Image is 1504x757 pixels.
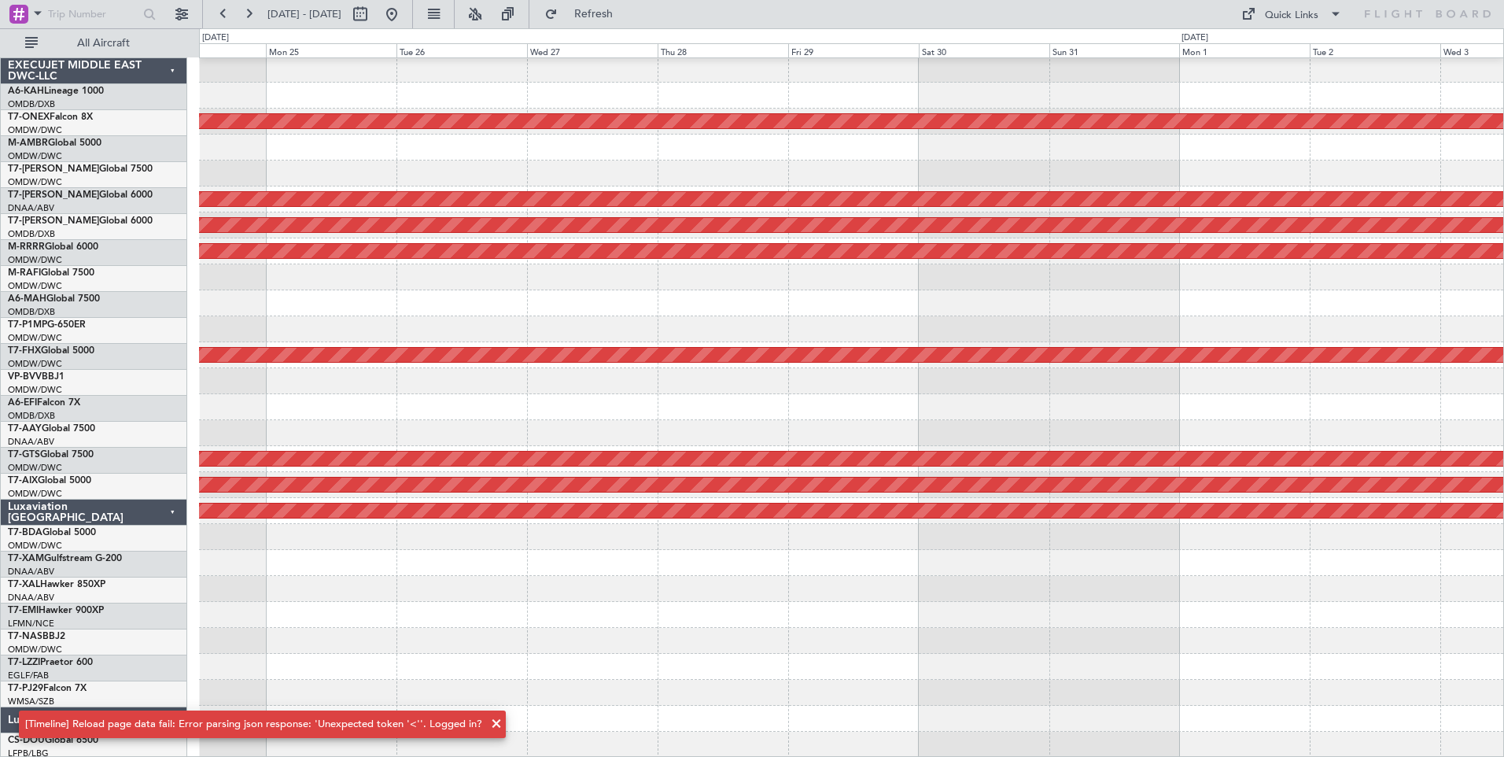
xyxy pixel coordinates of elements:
a: T7-PJ29Falcon 7X [8,684,87,693]
input: Trip Number [48,2,138,26]
a: T7-NASBBJ2 [8,632,65,641]
a: OMDW/DWC [8,644,62,655]
a: EGLF/FAB [8,670,49,681]
span: T7-XAL [8,580,40,589]
span: T7-AIX [8,476,38,486]
div: Thu 28 [658,43,788,57]
a: M-RRRRGlobal 6000 [8,242,98,252]
a: VP-BVVBBJ1 [8,372,65,382]
span: A6-EFI [8,398,37,408]
a: OMDB/DXB [8,228,55,240]
a: T7-AIXGlobal 5000 [8,476,91,486]
span: T7-[PERSON_NAME] [8,216,99,226]
div: Tue 2 [1310,43,1440,57]
a: OMDW/DWC [8,254,62,266]
span: T7-GTS [8,450,40,460]
div: Sun 31 [1049,43,1180,57]
span: T7-LZZI [8,658,40,667]
a: OMDW/DWC [8,332,62,344]
span: Refresh [561,9,627,20]
span: T7-XAM [8,554,44,563]
button: All Aircraft [17,31,171,56]
div: Mon 25 [266,43,396,57]
span: M-RRRR [8,242,45,252]
span: All Aircraft [41,38,166,49]
a: OMDW/DWC [8,280,62,292]
div: [DATE] [202,31,229,45]
a: T7-LZZIPraetor 600 [8,658,93,667]
div: Quick Links [1265,8,1318,24]
span: M-RAFI [8,268,41,278]
div: Sun 24 [136,43,267,57]
a: T7-EMIHawker 900XP [8,606,104,615]
span: T7-EMI [8,606,39,615]
a: OMDW/DWC [8,150,62,162]
span: T7-PJ29 [8,684,43,693]
a: OMDW/DWC [8,488,62,500]
a: OMDB/DXB [8,98,55,110]
a: OMDW/DWC [8,462,62,474]
span: T7-ONEX [8,113,50,122]
a: T7-XALHawker 850XP [8,580,105,589]
a: T7-[PERSON_NAME]Global 6000 [8,216,153,226]
a: M-AMBRGlobal 5000 [8,138,101,148]
span: T7-P1MP [8,320,47,330]
a: A6-EFIFalcon 7X [8,398,80,408]
a: T7-FHXGlobal 5000 [8,346,94,356]
span: T7-FHX [8,346,41,356]
a: T7-XAMGulfstream G-200 [8,554,122,563]
a: DNAA/ABV [8,566,54,578]
span: T7-AAY [8,424,42,434]
a: OMDB/DXB [8,306,55,318]
a: A6-MAHGlobal 7500 [8,294,100,304]
a: OMDW/DWC [8,384,62,396]
span: T7-[PERSON_NAME] [8,164,99,174]
a: T7-ONEXFalcon 8X [8,113,93,122]
span: A6-KAH [8,87,44,96]
div: Fri 29 [788,43,919,57]
a: OMDW/DWC [8,176,62,188]
a: DNAA/ABV [8,436,54,448]
div: Sat 30 [919,43,1049,57]
div: Tue 26 [396,43,527,57]
span: [DATE] - [DATE] [267,7,341,21]
span: T7-NAS [8,632,42,641]
a: T7-AAYGlobal 7500 [8,424,95,434]
span: A6-MAH [8,294,46,304]
div: [DATE] [1181,31,1208,45]
div: Mon 1 [1179,43,1310,57]
a: A6-KAHLineage 1000 [8,87,104,96]
a: T7-P1MPG-650ER [8,320,86,330]
span: T7-BDA [8,528,42,537]
span: VP-BVV [8,372,42,382]
a: LFMN/NCE [8,618,54,630]
div: Wed 27 [527,43,658,57]
a: T7-[PERSON_NAME]Global 6000 [8,190,153,200]
a: T7-GTSGlobal 7500 [8,450,94,460]
span: T7-[PERSON_NAME] [8,190,99,200]
a: M-RAFIGlobal 7500 [8,268,94,278]
a: DNAA/ABV [8,592,54,604]
button: Refresh [537,2,632,27]
div: [Timeline] Reload page data fail: Error parsing json response: 'Unexpected token '<''. Logged in? [25,717,482,733]
a: T7-BDAGlobal 5000 [8,528,96,537]
a: OMDW/DWC [8,540,62,552]
a: OMDB/DXB [8,410,55,422]
a: DNAA/ABV [8,202,54,214]
a: OMDW/DWC [8,124,62,136]
a: OMDW/DWC [8,358,62,370]
a: T7-[PERSON_NAME]Global 7500 [8,164,153,174]
button: Quick Links [1233,2,1350,27]
span: M-AMBR [8,138,48,148]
